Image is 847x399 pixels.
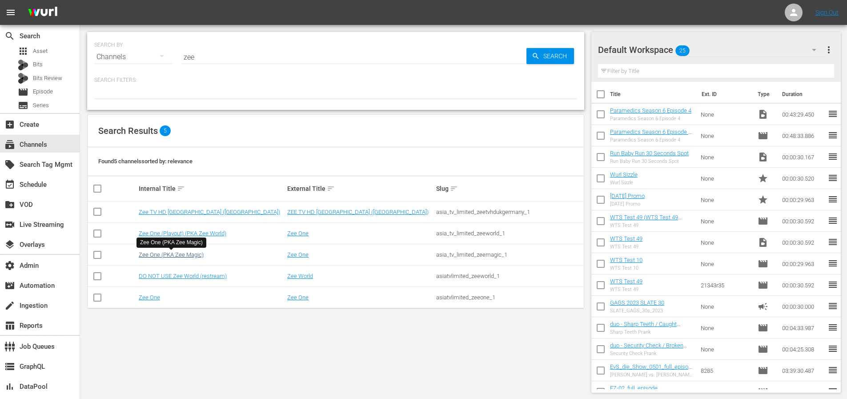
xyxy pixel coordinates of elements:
div: Paramedics Season 6 Episode 4 [610,116,691,121]
span: reorder [827,386,838,397]
a: Zee World [287,273,313,279]
a: EvS_die_Show_0501_full_episode [610,363,692,377]
span: menu [5,7,16,18]
span: sort [450,185,458,193]
div: WTS Test 49 [610,222,694,228]
span: Automation [4,280,15,291]
span: Episode [18,87,28,97]
span: GraphQL [4,361,15,372]
span: Search [4,31,15,41]
td: None [697,232,754,253]
td: None [697,189,754,210]
span: reorder [827,365,838,375]
button: Search [526,48,574,64]
a: Run Baby Run 30 Seconds Spot [610,150,689,157]
span: Episode [758,322,768,333]
th: Title [610,82,696,107]
span: Episode [758,130,768,141]
span: Episode [33,87,53,96]
td: 21343r35 [697,274,754,296]
span: Overlays [4,239,15,250]
span: reorder [827,151,838,162]
div: asiatvlimited_zeeone_1 [436,294,582,301]
td: None [697,253,754,274]
div: Paramedics Season 6 Episode 4 [610,137,694,143]
a: ZEE TV HD [GEOGRAPHIC_DATA] ([GEOGRAPHIC_DATA]) [287,209,429,215]
span: Ingestion [4,300,15,311]
div: WTS Test 10 [610,265,642,271]
div: WTS Test 49 [610,286,642,292]
a: Zee One [287,294,309,301]
span: Promo [758,194,768,205]
span: Ad [758,301,768,312]
span: Create [4,119,15,130]
div: SLATE_GAGS_30s_2023 [610,308,664,314]
td: 00:00:29.963 [779,253,827,274]
span: reorder [827,301,838,311]
div: Bits Review [18,73,28,84]
a: Zee One [287,251,309,258]
span: 25 [675,41,690,60]
td: 00:00:30.167 [779,146,827,168]
span: reorder [827,258,838,269]
span: VOD [4,199,15,210]
td: 00:04:33.987 [779,317,827,339]
span: Bits [33,60,43,69]
td: None [697,296,754,317]
th: Ext. ID [696,82,753,107]
div: Wurl Sizzle [610,180,638,185]
span: Episode [758,280,768,290]
span: Episode [758,258,768,269]
a: Sign Out [815,9,839,16]
div: Internal Title [139,183,285,194]
div: [PERSON_NAME] vs. [PERSON_NAME] - Die Liveshow [610,372,694,378]
div: External Title [287,183,434,194]
span: reorder [827,109,838,119]
td: None [697,125,754,146]
td: 00:00:30.520 [779,168,827,189]
span: reorder [827,130,838,141]
a: WTS Test 49 [610,278,642,285]
span: Reports [4,320,15,331]
span: reorder [827,343,838,354]
span: Bits Review [33,74,62,83]
td: 00:00:30.592 [779,274,827,296]
td: 8285 [697,360,754,381]
span: Series [33,101,49,110]
span: Episode [758,387,768,397]
div: Slug [436,183,582,194]
span: DataPool [4,381,15,392]
td: None [697,210,754,232]
span: Video [758,109,768,120]
div: WTS Test 49 [610,244,642,250]
td: None [697,146,754,168]
td: 00:00:29.963 [779,189,827,210]
span: 5 [160,125,171,136]
span: Found 5 channels sorted by: relevance [98,158,193,165]
span: Search Tag Mgmt [4,159,15,170]
span: Live Streaming [4,219,15,230]
a: Zee TV HD [GEOGRAPHIC_DATA] ([GEOGRAPHIC_DATA]) [139,209,280,215]
a: Wurl Sizzle [610,171,638,178]
a: WTS Test 10 [610,257,642,263]
td: None [697,317,754,339]
a: WTS Test 49 (WTS Test 49 (00:00:00)) [610,214,682,227]
span: Video [758,152,768,162]
a: Zee One [287,230,309,237]
td: None [697,339,754,360]
span: reorder [827,194,838,205]
a: DO NOT USE Zee World (restream) [139,273,227,279]
span: Schedule [4,179,15,190]
span: Series [18,100,28,111]
span: Video [758,237,768,248]
div: asia_tv_limited_zeemagic_1 [436,251,582,258]
span: Asset [33,47,48,56]
a: duo - Security Check / Broken Statue [610,342,687,355]
span: Asset [18,46,28,56]
span: sort [327,185,335,193]
div: Security Check Prank [610,351,694,356]
span: reorder [827,215,838,226]
div: asia_tv_limited_zeeworld_1 [436,230,582,237]
a: Paramedics Season 6 Episode 4 [610,107,691,114]
td: 00:04:25.308 [779,339,827,360]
